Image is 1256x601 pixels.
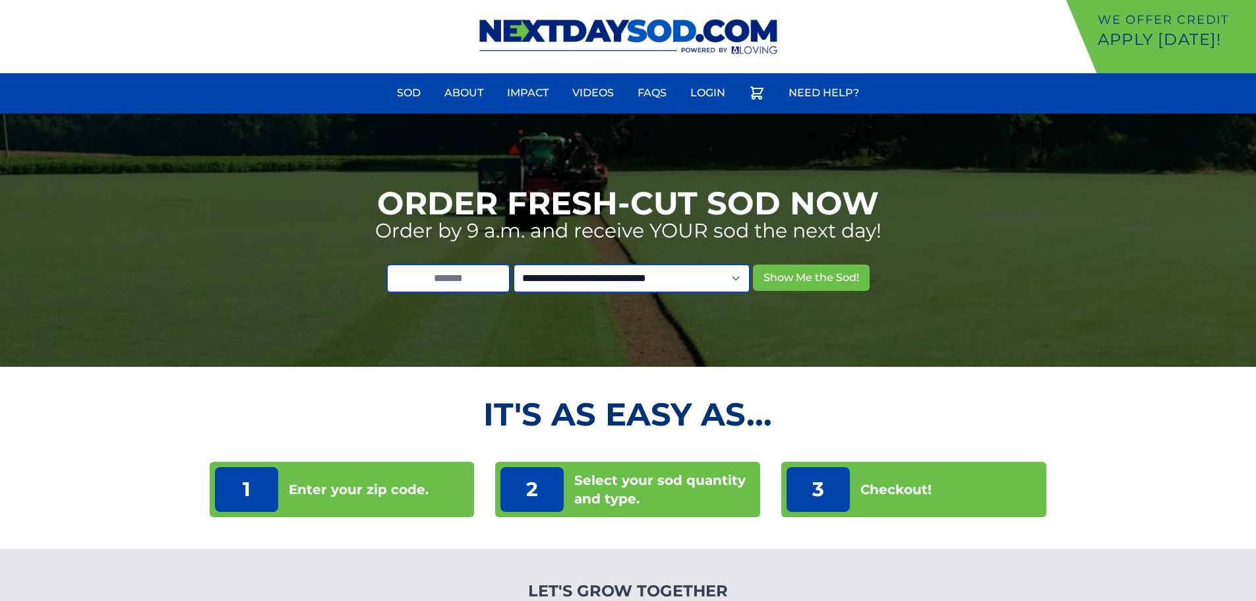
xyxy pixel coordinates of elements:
[389,77,429,109] a: Sod
[499,77,556,109] a: Impact
[1098,11,1251,29] p: We offer Credit
[860,480,932,499] p: Checkout!
[682,77,733,109] a: Login
[215,467,278,512] p: 1
[500,467,564,512] p: 2
[436,77,491,109] a: About
[787,467,850,512] p: 3
[753,265,870,291] button: Show Me the Sod!
[564,77,622,109] a: Videos
[210,398,1047,430] h2: It's as Easy As...
[781,77,867,109] a: Need Help?
[289,480,429,499] p: Enter your zip code.
[377,187,879,219] h1: Order Fresh-Cut Sod Now
[375,219,882,243] p: Order by 9 a.m. and receive YOUR sod the next day!
[630,77,674,109] a: FAQs
[1098,29,1251,50] p: Apply [DATE]!
[574,471,755,508] p: Select your sod quantity and type.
